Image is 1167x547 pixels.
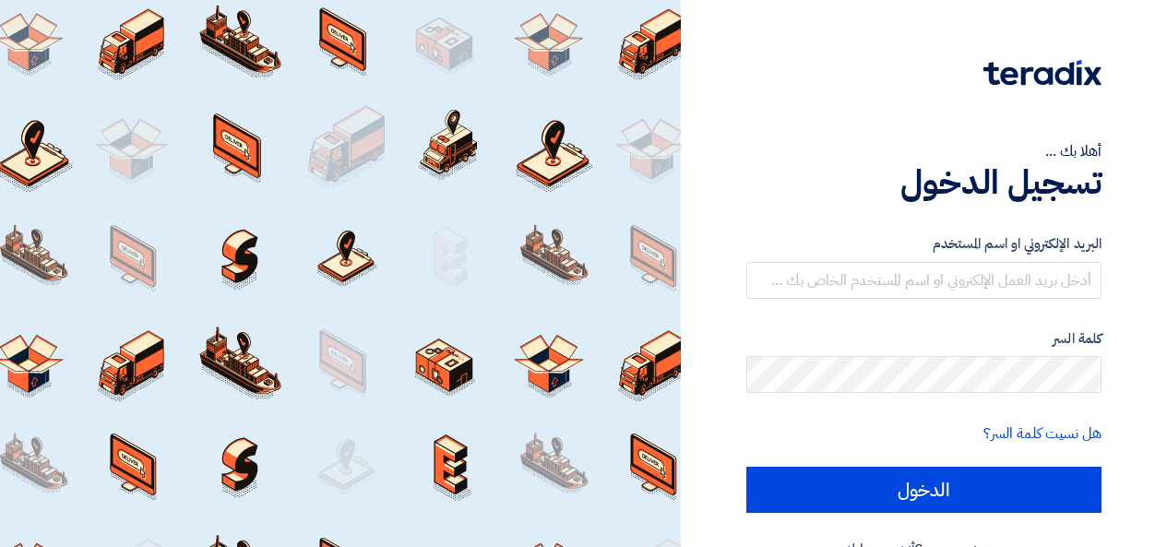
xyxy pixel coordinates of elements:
input: الدخول [746,467,1102,513]
img: Teradix logo [983,60,1102,86]
a: هل نسيت كلمة السر؟ [983,422,1102,445]
label: كلمة السر [746,328,1102,350]
h1: تسجيل الدخول [746,162,1102,203]
label: البريد الإلكتروني او اسم المستخدم [746,233,1102,255]
input: أدخل بريد العمل الإلكتروني او اسم المستخدم الخاص بك ... [746,262,1102,299]
div: أهلا بك ... [746,140,1102,162]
